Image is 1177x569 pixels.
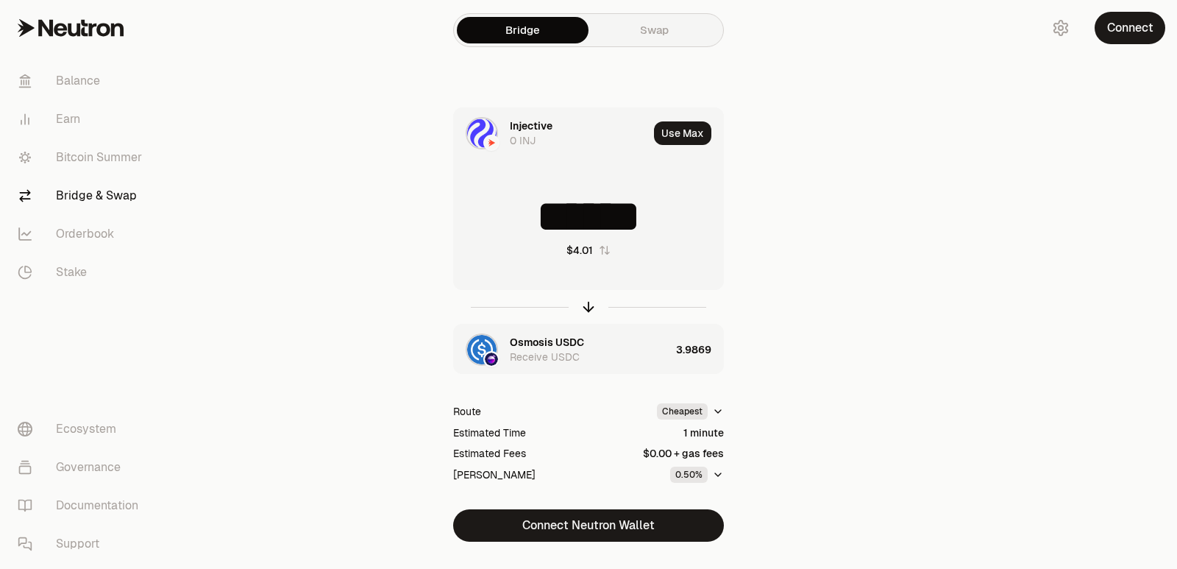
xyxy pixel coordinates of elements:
[566,243,593,258] div: $4.01
[670,467,724,483] button: 0.50%
[467,335,497,364] img: USDC Logo
[6,253,159,291] a: Stake
[6,410,159,448] a: Ecosystem
[510,119,552,133] div: Injective
[683,425,724,440] div: 1 minute
[676,325,723,375] div: 3.9869
[454,325,723,375] button: USDC LogoOsmosis LogoOsmosis USDCReceive USDC3.9869
[6,215,159,253] a: Orderbook
[6,487,159,525] a: Documentation
[453,404,481,419] div: Route
[588,17,720,43] a: Swap
[643,446,724,461] div: $0.00 + gas fees
[453,446,526,461] div: Estimated Fees
[454,325,670,375] div: USDC LogoOsmosis LogoOsmosis USDCReceive USDC
[453,425,526,440] div: Estimated Time
[566,243,611,258] button: $4.01
[485,353,498,366] img: Osmosis Logo
[657,403,724,420] button: Cheapest
[6,525,159,563] a: Support
[457,17,588,43] a: Bridge
[657,403,708,420] div: Cheapest
[485,136,498,149] img: Neutron Logo
[510,133,536,148] div: 0 INJ
[6,62,159,100] a: Balance
[1095,12,1165,44] button: Connect
[6,177,159,215] a: Bridge & Swap
[6,100,159,138] a: Earn
[654,121,711,145] button: Use Max
[6,138,159,177] a: Bitcoin Summer
[467,119,497,148] img: INJ Logo
[510,350,580,364] div: Receive USDC
[453,467,536,482] div: [PERSON_NAME]
[453,509,724,542] button: Connect Neutron Wallet
[6,448,159,487] a: Governance
[670,467,708,483] div: 0.50%
[510,335,584,350] div: Osmosis USDC
[454,108,648,158] div: INJ LogoNeutron LogoInjective0 INJ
